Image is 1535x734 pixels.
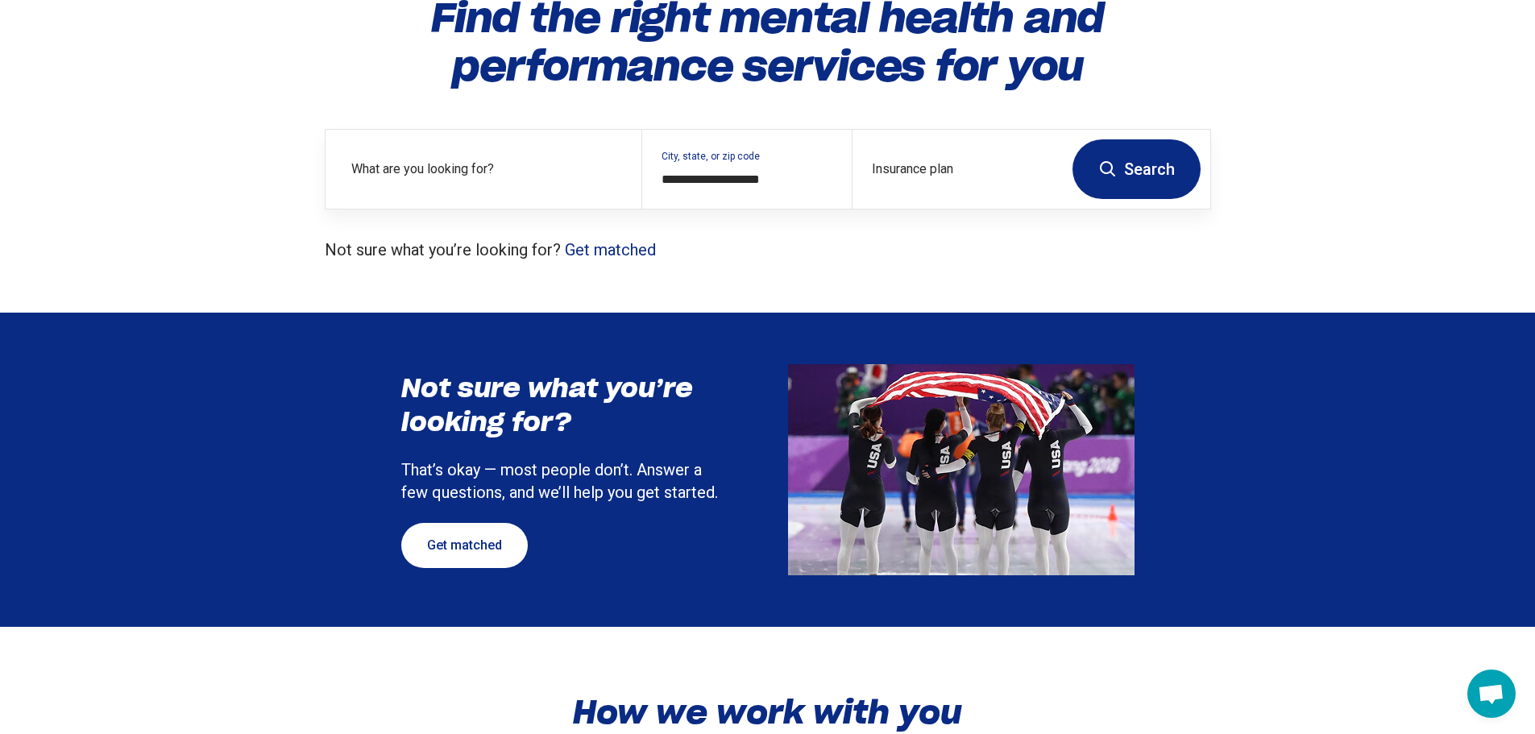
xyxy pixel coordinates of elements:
[401,458,724,504] p: That’s okay — most people don’t. Answer a few questions, and we’ll help you get started.
[401,371,724,438] h3: Not sure what you’re looking for?
[1467,670,1516,718] div: Open chat
[401,523,528,568] a: Get matched
[351,160,622,179] label: What are you looking for?
[325,238,1211,261] p: Not sure what you’re looking for?
[1072,139,1201,199] button: Search
[565,240,656,259] a: Get matched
